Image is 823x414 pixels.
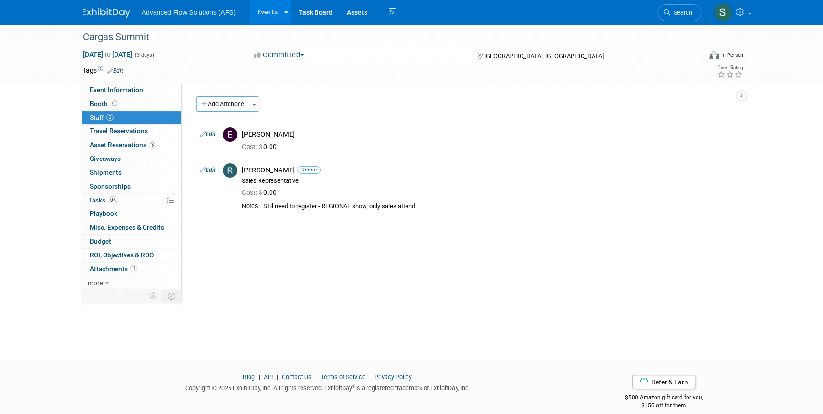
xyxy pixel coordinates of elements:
[82,180,181,193] a: Sponsorships
[196,96,250,112] button: Add Attendee
[106,114,114,121] span: 2
[709,51,719,59] img: Format-Inperson.png
[657,4,701,21] a: Search
[242,166,730,175] div: [PERSON_NAME]
[83,50,133,59] span: [DATE] [DATE]
[587,402,741,410] div: $150 off for them.
[108,196,118,203] span: 0%
[670,9,692,16] span: Search
[256,373,262,381] span: |
[90,223,164,231] span: Misc. Expenses & Credits
[82,249,181,262] a: ROI, Objectives & ROO
[223,127,237,142] img: E.jpg
[82,138,181,152] a: Asset Reservations3
[82,97,181,111] a: Booth
[274,373,281,381] span: |
[263,202,730,211] div: Still need to register - REGIONAL show, only sales attend
[90,251,154,259] span: ROI, Objectives & ROO
[162,290,181,302] td: Toggle Event Tabs
[83,382,573,393] div: Copyright © 2025 ExhibitDay, Inc. All rights reserved. ExhibitDay is a registered trademark of Ex...
[82,84,181,97] a: Event Information
[717,65,742,70] div: Event Rating
[375,373,412,381] a: Privacy Policy
[90,155,121,162] span: Giveaways
[90,210,117,217] span: Playbook
[82,166,181,180] a: Shipments
[130,265,137,272] span: 1
[282,373,312,381] a: Contact Us
[90,237,111,245] span: Budget
[82,152,181,166] a: Giveaways
[82,125,181,138] a: Travel Reservations
[89,196,118,204] span: Tasks
[149,141,156,149] span: 3
[242,202,260,210] div: Notes:
[90,114,114,121] span: Staff
[90,182,131,190] span: Sponsorships
[103,51,112,58] span: to
[352,383,355,389] sup: ®
[242,189,263,196] span: Cost: $
[645,50,743,64] div: Event Format
[632,375,695,389] a: Refer & Earn
[313,373,319,381] span: |
[223,163,237,178] img: R.jpg
[242,130,730,139] div: [PERSON_NAME]
[107,67,123,74] a: Edit
[90,141,156,149] span: Asset Reservations
[242,143,263,150] span: Cost: $
[110,100,119,107] span: Booth not reserved yet
[134,52,154,58] span: (3 days)
[82,235,181,248] a: Budget
[83,8,130,18] img: ExhibitDay
[720,52,743,59] div: In-Person
[321,373,365,381] a: Terms of Service
[484,53,604,60] span: [GEOGRAPHIC_DATA], [GEOGRAPHIC_DATA]
[90,169,122,176] span: Shipments
[82,194,181,207] a: Tasks0%
[88,279,103,287] span: more
[82,276,181,290] a: more
[242,189,281,196] span: 0.00
[82,111,181,125] a: Staff2
[264,373,273,381] a: API
[82,207,181,221] a: Playbook
[242,143,281,150] span: 0.00
[82,221,181,234] a: Misc. Expenses & Credits
[146,290,162,302] td: Personalize Event Tab Strip
[297,166,321,173] span: Onsite
[251,50,308,60] button: Committed
[80,29,687,46] div: Cargas Summit
[83,65,123,75] td: Tags
[90,86,143,94] span: Event Information
[142,9,236,16] span: Advanced Flow Solutions (AFS)
[587,387,741,409] div: $500 Amazon gift card for you,
[243,373,255,381] a: Blog
[82,263,181,276] a: Attachments1
[200,167,216,173] a: Edit
[90,127,148,135] span: Travel Reservations
[90,100,119,107] span: Booth
[200,131,216,138] a: Edit
[242,177,730,185] div: Sales Representative
[367,373,373,381] span: |
[90,265,137,273] span: Attachments
[714,3,732,21] img: Steve McAnally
